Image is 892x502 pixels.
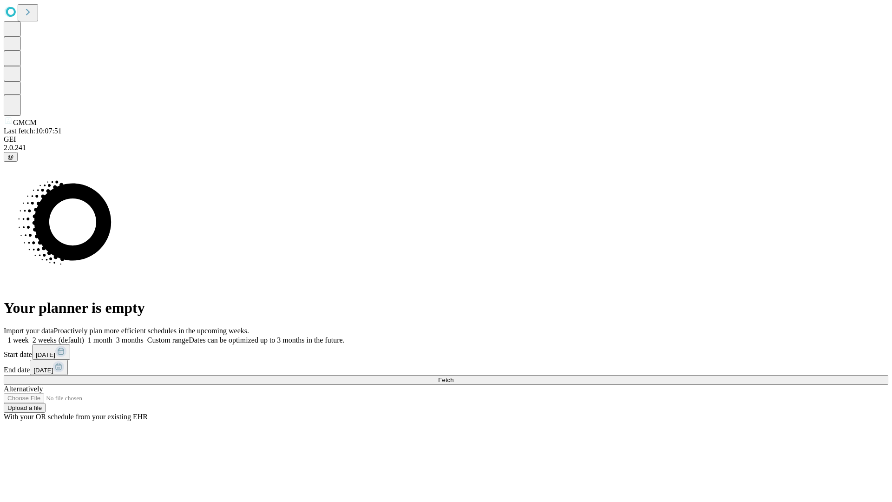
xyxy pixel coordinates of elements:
[30,360,68,375] button: [DATE]
[4,127,62,135] span: Last fetch: 10:07:51
[33,367,53,374] span: [DATE]
[4,360,888,375] div: End date
[4,385,43,393] span: Alternatively
[13,119,37,126] span: GMCM
[36,351,55,358] span: [DATE]
[4,135,888,144] div: GEI
[116,336,144,344] span: 3 months
[4,144,888,152] div: 2.0.241
[4,403,46,413] button: Upload a file
[189,336,344,344] span: Dates can be optimized up to 3 months in the future.
[4,152,18,162] button: @
[4,413,148,421] span: With your OR schedule from your existing EHR
[54,327,249,335] span: Proactively plan more efficient schedules in the upcoming weeks.
[4,327,54,335] span: Import your data
[7,153,14,160] span: @
[32,344,70,360] button: [DATE]
[438,376,453,383] span: Fetch
[7,336,29,344] span: 1 week
[33,336,84,344] span: 2 weeks (default)
[4,344,888,360] div: Start date
[4,299,888,317] h1: Your planner is empty
[4,375,888,385] button: Fetch
[88,336,112,344] span: 1 month
[147,336,189,344] span: Custom range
